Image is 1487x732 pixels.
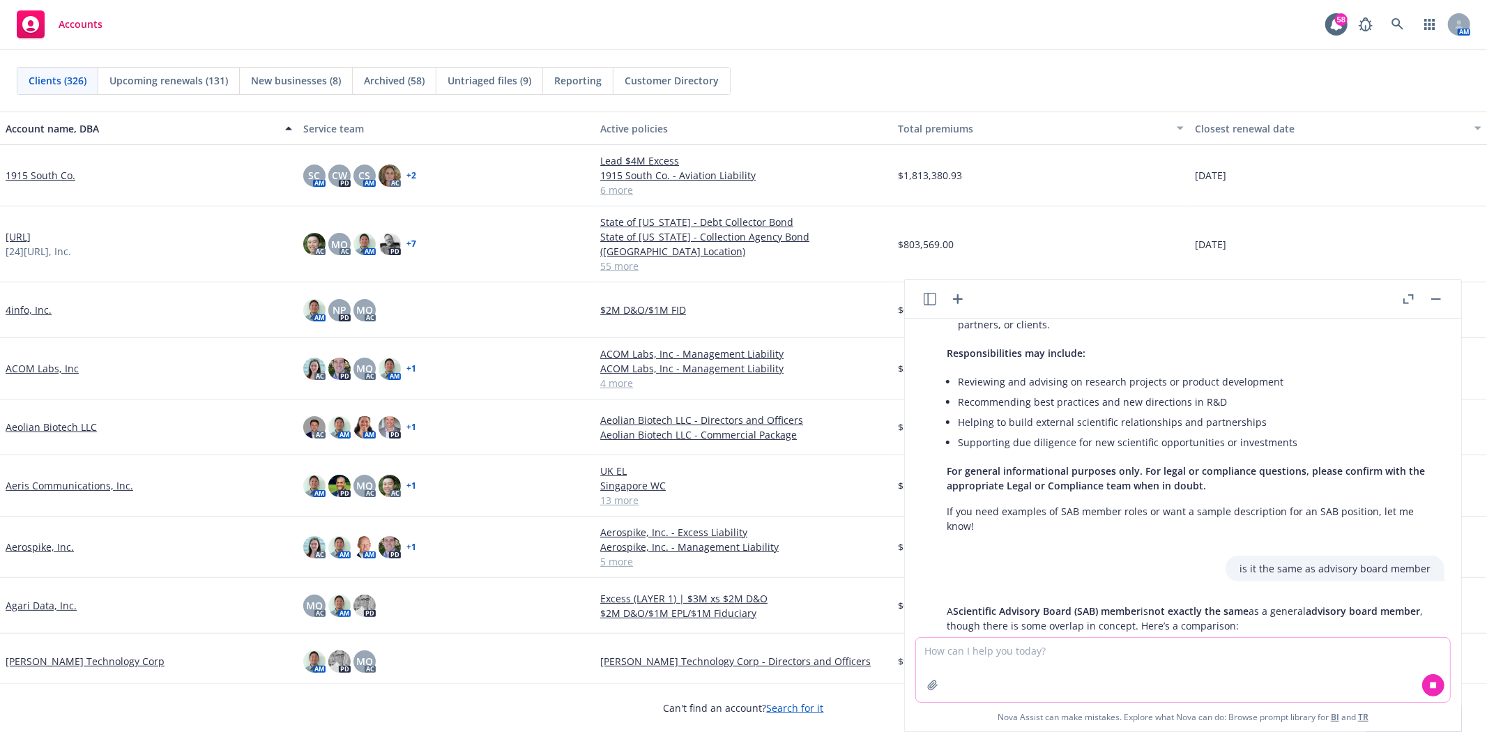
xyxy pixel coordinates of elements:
div: Total premiums [898,121,1169,136]
span: NP [333,303,346,317]
a: Aeolian Biotech LLC [6,420,97,434]
a: State of [US_STATE] - Collection Agency Bond ([GEOGRAPHIC_DATA] Location) [600,229,887,259]
a: 13 more [600,493,887,508]
span: Scientific Advisory Board (SAB) member [953,604,1141,618]
a: 55 more [600,259,887,273]
a: TR [1358,711,1368,723]
span: $803,569.00 [898,237,954,252]
img: photo [303,475,326,497]
button: Service team [298,112,595,145]
a: [URL] [6,229,31,244]
a: ACOM Labs, Inc - Management Liability [600,361,887,376]
img: photo [353,595,376,617]
img: photo [353,536,376,558]
a: 4info, Inc. [6,303,52,317]
span: Reporting [554,73,602,88]
a: Aeris Communications, Inc. [6,478,133,493]
img: photo [328,650,351,673]
a: Search [1384,10,1412,38]
span: [DATE] [1195,237,1226,252]
div: Account name, DBA [6,121,277,136]
div: Active policies [600,121,887,136]
span: MQ [306,598,323,613]
a: ACOM Labs, Inc [6,361,79,376]
span: MQ [356,303,373,317]
a: Search for it [767,701,824,715]
a: Agari Data, Inc. [6,598,77,613]
img: photo [303,650,326,673]
a: + 7 [406,240,416,248]
a: 5 more [600,554,887,569]
span: Can't find an account? [664,701,824,715]
a: UK EL [600,464,887,478]
div: Closest renewal date [1195,121,1466,136]
span: Accounts [59,19,102,30]
span: CS [358,168,370,183]
li: Recommending best practices and new directions in R&D [958,392,1431,412]
img: photo [379,475,401,497]
a: 6 more [600,183,887,197]
span: $128,961.00 [898,540,954,554]
a: Singapore WC [600,478,887,493]
span: Nova Assist can make mistakes. Explore what Nova can do: Browse prompt library for and [998,703,1368,731]
a: Aerospike, Inc. - Management Liability [600,540,887,554]
a: State of [US_STATE] - Debt Collector Bond [600,215,887,229]
img: photo [328,536,351,558]
img: photo [379,165,401,187]
img: photo [379,358,401,380]
span: $0.00 [898,598,923,613]
a: [PERSON_NAME] Technology Corp - Directors and Officers [600,654,887,669]
span: $13,176.00 [898,420,948,434]
img: photo [379,416,401,439]
span: New businesses (8) [251,73,341,88]
span: $9,447.00 [898,654,943,669]
li: Helping to build external scientific relationships and partnerships [958,412,1431,432]
a: Switch app [1416,10,1444,38]
span: $341,161.00 [898,478,954,493]
p: A is as a general , though there is some overlap in concept. Here’s a comparison: [947,604,1431,633]
a: Aeolian Biotech LLC - Commercial Package [600,427,887,442]
li: Reviewing and advising on research projects or product development [958,372,1431,392]
img: photo [328,475,351,497]
span: Untriaged files (9) [448,73,531,88]
span: $31,130.00 [898,361,948,376]
span: CW [332,168,347,183]
a: 1915 South Co. - Aviation Liability [600,168,887,183]
span: [DATE] [1195,168,1226,183]
a: 1915 South Co. [6,168,75,183]
a: Excess (LAYER 1) | $3M xs $2M D&O [600,591,887,606]
a: 4 more [600,376,887,390]
p: is it the same as advisory board member [1240,561,1431,576]
img: photo [303,358,326,380]
a: + 1 [406,423,416,432]
span: Upcoming renewals (131) [109,73,228,88]
span: For general informational purposes only. For legal or compliance questions, please confirm with t... [947,464,1425,492]
span: MQ [356,478,373,493]
img: photo [353,416,376,439]
span: $0.00 [898,303,923,317]
button: Closest renewal date [1189,112,1487,145]
img: photo [303,233,326,255]
a: BI [1331,711,1339,723]
a: Aerospike, Inc. - Excess Liability [600,525,887,540]
span: not exactly the same [1148,604,1249,618]
img: photo [328,416,351,439]
a: + 1 [406,365,416,373]
span: Clients (326) [29,73,86,88]
img: photo [303,299,326,321]
span: MQ [331,237,348,252]
button: Total premiums [892,112,1190,145]
span: SC [308,168,320,183]
a: $2M D&O/$1M FID [600,303,887,317]
a: Lead $4M Excess [600,153,887,168]
p: If you need examples of SAB member roles or want a sample description for an SAB position, let me... [947,504,1431,533]
img: photo [328,358,351,380]
img: photo [353,233,376,255]
span: advisory board member [1306,604,1420,618]
button: Active policies [595,112,892,145]
span: $1,813,380.93 [898,168,962,183]
a: + 2 [406,171,416,180]
a: Aeolian Biotech LLC - Directors and Officers [600,413,887,427]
